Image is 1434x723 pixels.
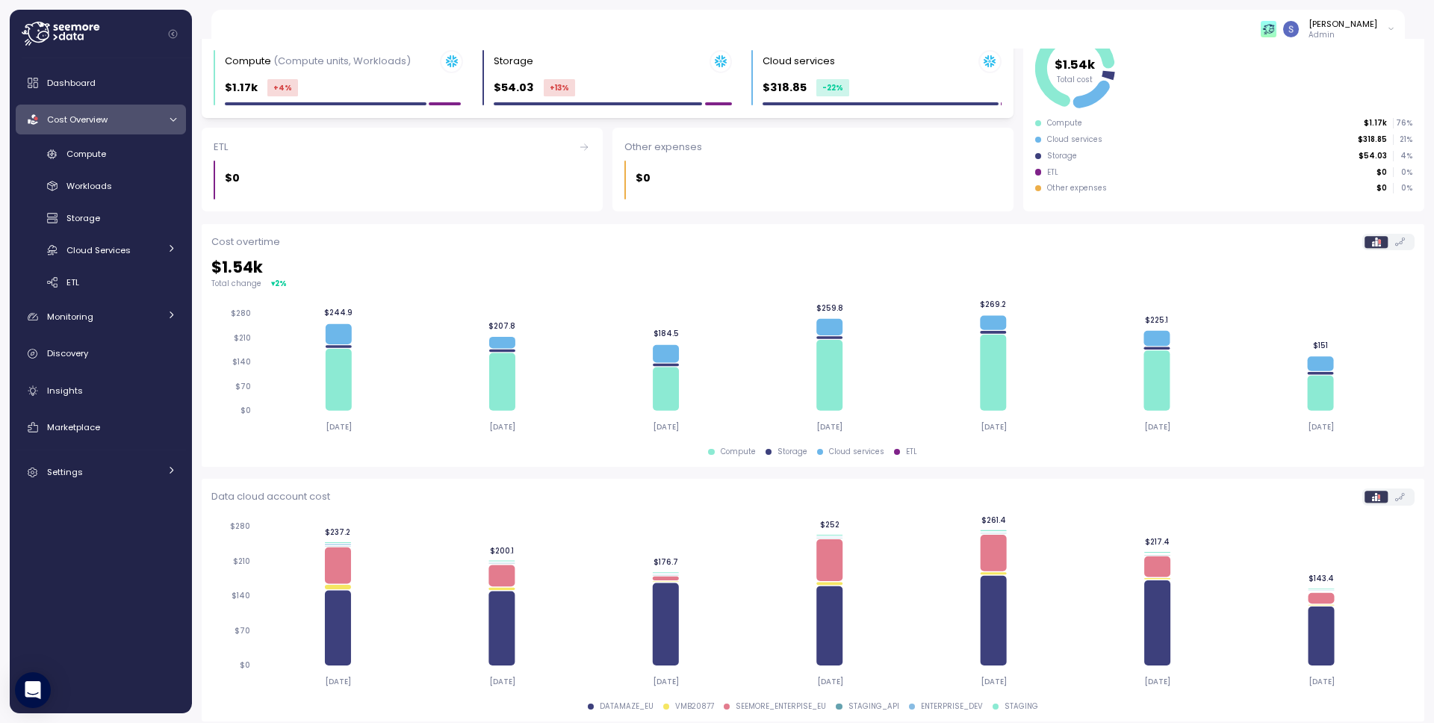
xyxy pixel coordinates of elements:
[653,677,679,686] tspan: [DATE]
[326,422,352,432] tspan: [DATE]
[489,422,515,432] tspan: [DATE]
[1058,74,1093,84] tspan: Total cost
[66,276,79,288] span: ETL
[980,300,1006,309] tspan: $269.2
[66,244,131,256] span: Cloud Services
[1261,21,1276,37] img: 65f98ecb31a39d60f1f315eb.PNG
[16,206,186,231] a: Storage
[1143,422,1170,432] tspan: [DATE]
[16,105,186,134] a: Cost Overview
[494,54,533,69] div: Storage
[1394,118,1412,128] p: 76 %
[16,339,186,369] a: Discovery
[1047,151,1077,161] div: Storage
[1047,134,1102,145] div: Cloud services
[230,521,250,531] tspan: $280
[980,422,1006,432] tspan: [DATE]
[16,142,186,167] a: Compute
[1358,134,1387,145] p: $318.85
[544,79,575,96] div: +13 %
[16,174,186,199] a: Workloads
[211,279,261,289] p: Total change
[16,458,186,488] a: Settings
[675,701,714,712] div: VMB20877
[816,422,842,432] tspan: [DATE]
[235,382,251,391] tspan: $70
[819,520,839,530] tspan: $252
[816,677,842,686] tspan: [DATE]
[47,421,100,433] span: Marketplace
[202,479,1424,722] div: Aggregated cost breakdown
[47,347,88,359] span: Discovery
[240,660,250,670] tspan: $0
[1047,118,1082,128] div: Compute
[494,79,534,96] p: $54.03
[816,79,849,96] div: -22 %
[16,238,186,262] a: Cloud Services
[1309,677,1335,686] tspan: [DATE]
[1394,167,1412,178] p: 0 %
[636,170,651,187] p: $0
[906,447,917,457] div: ETL
[721,447,756,457] div: Compute
[1145,537,1170,547] tspan: $217.4
[214,140,591,155] div: ETL
[1359,151,1387,161] p: $54.03
[624,140,1002,155] div: Other expenses
[47,385,83,397] span: Insights
[16,412,186,442] a: Marketplace
[1394,134,1412,145] p: 21 %
[211,489,330,504] p: Data cloud account cost
[273,54,411,68] p: (Compute units, Workloads)
[736,701,826,712] div: SEEMORE_ENTERPISE_EU
[66,180,112,192] span: Workloads
[1047,167,1058,178] div: ETL
[653,329,678,339] tspan: $184.5
[763,79,807,96] p: $318.85
[490,545,514,555] tspan: $200.1
[981,515,1005,525] tspan: $261.4
[1144,677,1170,686] tspan: [DATE]
[763,54,835,69] div: Cloud services
[1145,315,1168,325] tspan: $225.1
[848,701,899,712] div: STAGING_API
[600,701,654,712] div: DATAMAZE_EU
[1376,167,1387,178] p: $0
[211,257,1415,279] h2: $ 1.54k
[235,626,250,636] tspan: $70
[1364,118,1387,128] p: $1.17k
[16,376,186,406] a: Insights
[921,701,983,712] div: ENTERPRISE_DEV
[225,54,411,69] div: Compute
[488,677,515,686] tspan: [DATE]
[16,68,186,98] a: Dashboard
[816,303,842,313] tspan: $259.8
[267,79,298,96] div: +4 %
[1047,183,1107,193] div: Other expenses
[1309,18,1377,30] div: [PERSON_NAME]
[1309,574,1334,583] tspan: $143.4
[47,114,108,125] span: Cost Overview
[66,212,100,224] span: Storage
[47,311,93,323] span: Monitoring
[1394,183,1412,193] p: 0 %
[1394,151,1412,161] p: 4 %
[1055,55,1096,72] tspan: $1.54k
[164,28,182,40] button: Collapse navigation
[211,235,280,249] p: Cost overtime
[202,128,603,212] a: ETL$0
[653,422,679,432] tspan: [DATE]
[275,278,287,289] div: 2 %
[1283,21,1299,37] img: ACg8ocLCy7HMj59gwelRyEldAl2GQfy23E10ipDNf0SDYCnD3y85RA=s96-c
[1309,30,1377,40] p: Admin
[240,406,251,415] tspan: $0
[1313,341,1328,350] tspan: $151
[981,677,1007,686] tspan: [DATE]
[829,447,884,457] div: Cloud services
[654,557,678,567] tspan: $176.7
[225,79,258,96] p: $1.17k
[488,321,515,331] tspan: $207.8
[232,358,251,367] tspan: $140
[66,148,106,160] span: Compute
[225,170,240,187] p: $0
